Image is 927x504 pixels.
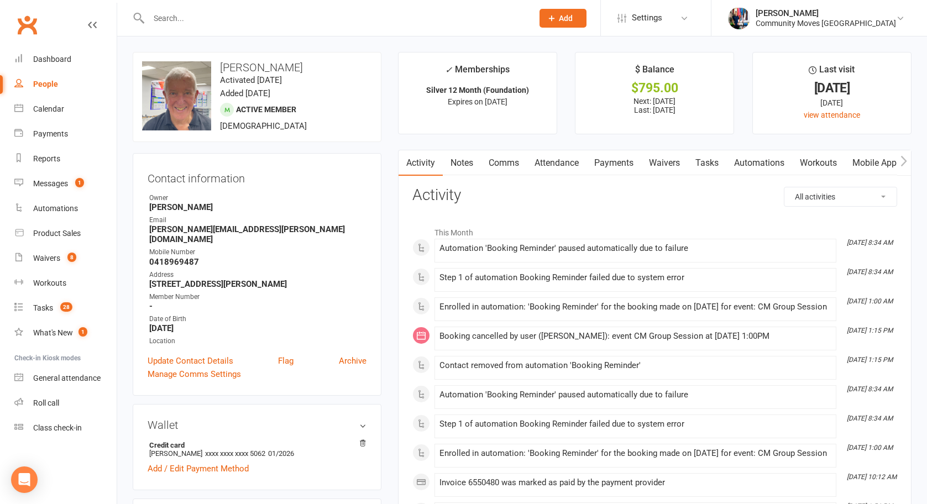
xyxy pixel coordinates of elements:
[236,105,296,114] span: Active member
[448,97,507,106] span: Expires on [DATE]
[142,61,211,130] img: image1703037665.png
[148,462,249,475] a: Add / Edit Payment Method
[439,361,831,370] div: Contact removed from automation 'Booking Reminder'
[149,257,366,267] strong: 0418969487
[763,97,901,109] div: [DATE]
[220,121,307,131] span: [DEMOGRAPHIC_DATA]
[33,398,59,407] div: Roll call
[399,150,443,176] a: Activity
[149,323,366,333] strong: [DATE]
[540,9,586,28] button: Add
[33,279,66,287] div: Workouts
[278,354,294,368] a: Flag
[148,368,241,381] a: Manage Comms Settings
[586,150,641,176] a: Payments
[33,55,71,64] div: Dashboard
[33,374,101,382] div: General attendance
[443,150,481,176] a: Notes
[445,62,510,83] div: Memberships
[14,271,117,296] a: Workouts
[847,444,893,452] i: [DATE] 1:00 AM
[149,301,366,311] strong: -
[33,229,81,238] div: Product Sales
[33,204,78,213] div: Automations
[412,187,897,204] h3: Activity
[148,354,233,368] a: Update Contact Details
[149,202,366,212] strong: [PERSON_NAME]
[205,449,265,458] span: xxxx xxxx xxxx 5062
[149,292,366,302] div: Member Number
[632,6,662,30] span: Settings
[33,328,73,337] div: What's New
[527,150,586,176] a: Attendance
[33,254,60,262] div: Waivers
[149,314,366,324] div: Date of Birth
[847,268,893,276] i: [DATE] 8:34 AM
[14,416,117,440] a: Class kiosk mode
[145,11,525,26] input: Search...
[585,97,724,114] p: Next: [DATE] Last: [DATE]
[75,178,84,187] span: 1
[439,419,831,429] div: Step 1 of automation Booking Reminder failed due to system error
[14,97,117,122] a: Calendar
[33,129,68,138] div: Payments
[78,327,87,337] span: 1
[220,88,270,98] time: Added [DATE]
[728,7,750,29] img: thumb_image1633145819.png
[845,150,904,176] a: Mobile App
[439,244,831,253] div: Automation 'Booking Reminder' paused automatically due to failure
[847,356,893,364] i: [DATE] 1:15 PM
[14,47,117,72] a: Dashboard
[439,302,831,312] div: Enrolled in automation: 'Booking Reminder' for the booking made on [DATE] for event: CM Group Ses...
[14,146,117,171] a: Reports
[14,246,117,271] a: Waivers 8
[339,354,366,368] a: Archive
[809,62,855,82] div: Last visit
[14,171,117,196] a: Messages 1
[439,273,831,282] div: Step 1 of automation Booking Reminder failed due to system error
[14,366,117,391] a: General attendance kiosk mode
[67,253,76,262] span: 8
[847,414,893,422] i: [DATE] 8:34 AM
[445,65,452,75] i: ✓
[60,302,72,312] span: 28
[439,332,831,341] div: Booking cancelled by user ([PERSON_NAME]): event CM Group Session at [DATE] 1:00PM
[14,196,117,221] a: Automations
[268,449,294,458] span: 01/2026
[33,303,53,312] div: Tasks
[33,80,58,88] div: People
[220,75,282,85] time: Activated [DATE]
[688,150,726,176] a: Tasks
[149,270,366,280] div: Address
[149,215,366,225] div: Email
[14,391,117,416] a: Roll call
[33,104,64,113] div: Calendar
[847,327,893,334] i: [DATE] 1:15 PM
[847,385,893,393] i: [DATE] 8:34 AM
[481,150,527,176] a: Comms
[847,239,893,246] i: [DATE] 8:34 AM
[33,423,82,432] div: Class check-in
[14,221,117,246] a: Product Sales
[149,193,366,203] div: Owner
[439,478,831,487] div: Invoice 6550480 was marked as paid by the payment provider
[804,111,860,119] a: view attendance
[142,61,372,73] h3: [PERSON_NAME]
[763,82,901,94] div: [DATE]
[756,18,896,28] div: Community Moves [GEOGRAPHIC_DATA]
[426,86,529,95] strong: Silver 12 Month (Foundation)
[149,247,366,258] div: Mobile Number
[13,11,41,39] a: Clubworx
[412,221,897,239] li: This Month
[33,154,60,163] div: Reports
[792,150,845,176] a: Workouts
[14,72,117,97] a: People
[148,168,366,185] h3: Contact information
[641,150,688,176] a: Waivers
[14,296,117,321] a: Tasks 28
[756,8,896,18] div: [PERSON_NAME]
[439,449,831,458] div: Enrolled in automation: 'Booking Reminder' for the booking made on [DATE] for event: CM Group Ses...
[559,14,573,23] span: Add
[847,297,893,305] i: [DATE] 1:00 AM
[439,390,831,400] div: Automation 'Booking Reminder' paused automatically due to failure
